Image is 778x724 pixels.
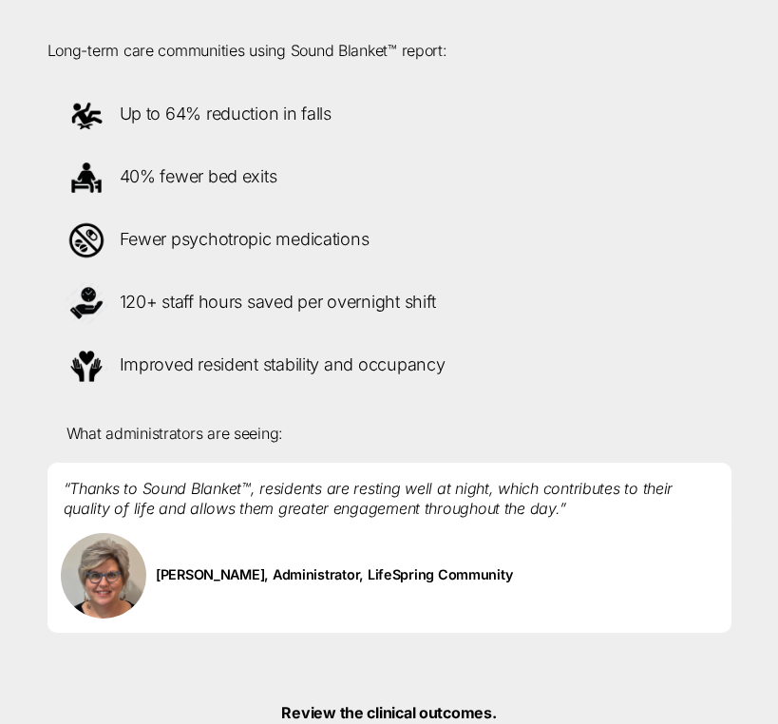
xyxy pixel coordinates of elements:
[63,217,716,264] p: Fewer psychotropic medications
[63,342,110,390] img: Icon depicting accomplishments
[63,91,716,139] p: Up to 64% reduction in falls
[342,2,400,16] span: Last name
[63,279,716,327] p: 120+ staff hours saved per overnight shift
[342,80,385,94] span: Job title
[63,154,110,201] img: Icon depicting accomplishments
[63,217,110,264] img: Icon depicting accomplishments
[47,463,731,520] p: “Thanks to Sound Blanket™, residents are resting well at night, which contributes to their qualit...
[47,41,731,61] p: Long-term care communities using Sound Blanket™ report:
[63,154,716,201] p: 40% fewer bed exits
[63,279,110,327] img: Icon depicting accomplishments
[47,520,731,633] p: [PERSON_NAME], Administrator, LifeSpring Community
[66,424,712,444] p: What administrators are seeing:
[63,342,716,390] p: Improved resident stability and occupancy
[342,158,496,172] span: How did you hear about us?
[63,91,110,139] img: Icon depicting accomplishments
[281,703,496,722] strong: Review the clinical outcomes.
